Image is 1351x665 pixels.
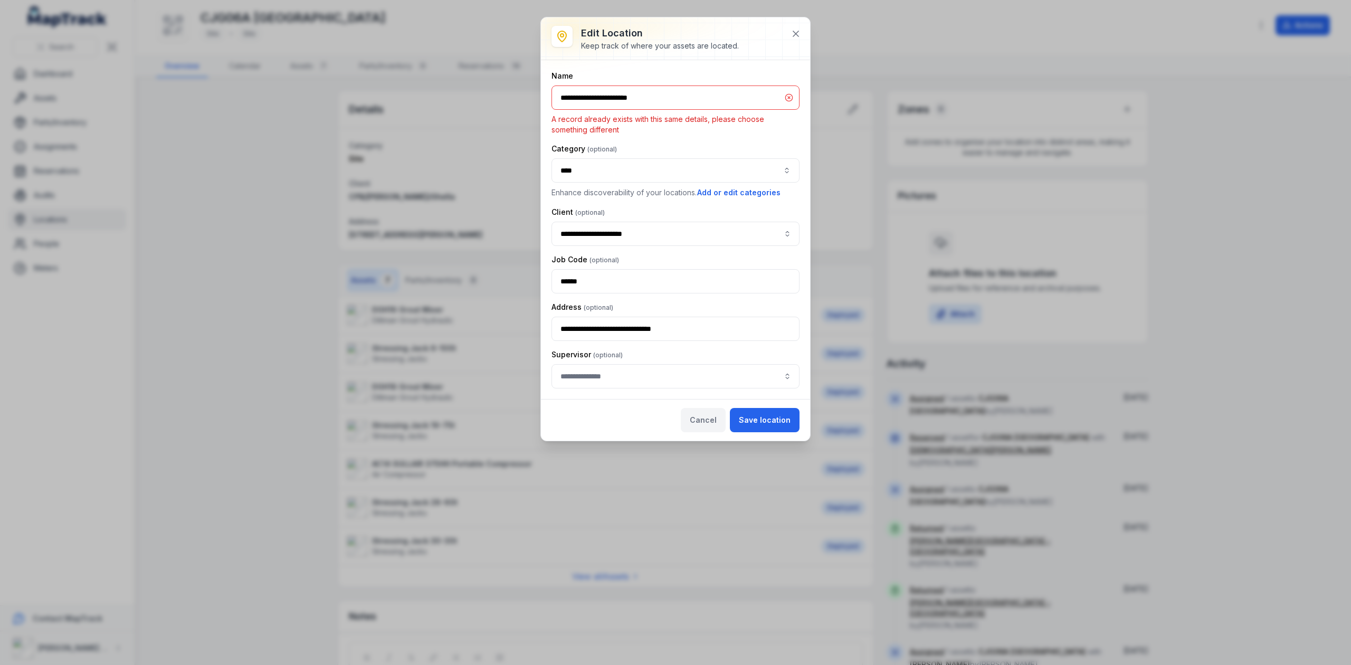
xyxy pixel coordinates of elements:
button: Save location [730,408,800,432]
h3: Edit location [581,26,739,41]
button: Cancel [681,408,726,432]
p: Enhance discoverability of your locations. [551,187,800,198]
div: Keep track of where your assets are located. [581,41,739,51]
label: Name [551,71,573,81]
label: Job Code [551,254,619,265]
p: A record already exists with this same details, please choose something different [551,114,800,135]
label: Supervisor [551,349,623,360]
label: Address [551,302,613,312]
button: Add or edit categories [697,187,781,198]
input: location-edit:cf[81d0394a-6ef5-43eb-8e94-9a203df26854]-label [551,364,800,388]
label: Client [551,207,605,217]
label: Category [551,144,617,154]
input: location-edit:cf[ce80e3d2-c973-45d5-97be-d8d6c6f36536]-label [551,222,800,246]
